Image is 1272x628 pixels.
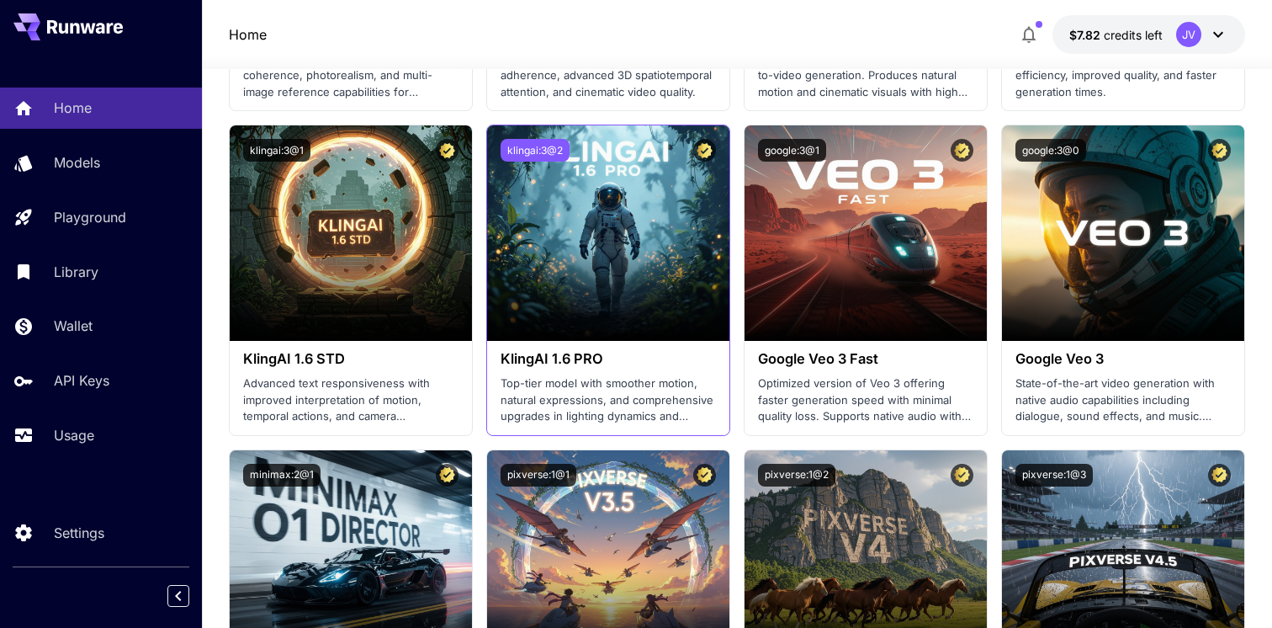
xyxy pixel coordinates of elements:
p: Major leap in text-to-video and image-to-video generation. Produces natural motion and cinematic ... [758,51,973,101]
p: Models [54,152,100,173]
p: Highest-end version with best-in-class coherence, photorealism, and multi-image reference capabil... [243,51,458,101]
button: Certified Model – Vetted for best performance and includes a commercial license. [1208,139,1231,162]
button: $7.8249JV [1052,15,1245,54]
p: Wallet [54,316,93,336]
button: klingai:3@1 [243,139,310,162]
button: Collapse sidebar [167,585,189,607]
p: Home [54,98,92,118]
button: Certified Model – Vetted for best performance and includes a commercial license. [436,464,458,487]
p: API Keys [54,370,109,391]
p: Advanced text responsiveness with improved interpretation of motion, temporal actions, and camera... [243,375,458,425]
button: Certified Model – Vetted for best performance and includes a commercial license. [1208,464,1231,487]
img: alt [230,125,472,341]
div: $7.8249 [1069,26,1163,44]
a: Home [229,24,267,45]
nav: breadcrumb [229,24,267,45]
h3: Google Veo 3 [1015,351,1231,367]
p: Top-tier model with smoother motion, natural expressions, and comprehensive upgrades in lighting ... [501,375,716,425]
div: Collapse sidebar [180,581,202,611]
button: pixverse:1@3 [1015,464,1093,487]
div: JV [1176,22,1201,47]
p: Latest standard model with enhanced efficiency, improved quality, and faster generation times. [1015,51,1231,101]
button: google:3@0 [1015,139,1086,162]
button: pixverse:1@1 [501,464,576,487]
button: Certified Model – Vetted for best performance and includes a commercial license. [693,139,716,162]
span: $7.82 [1069,28,1104,42]
h3: KlingAI 1.6 STD [243,351,458,367]
img: alt [487,125,729,341]
button: pixverse:1@2 [758,464,835,487]
h3: Google Veo 3 Fast [758,351,973,367]
p: Playground [54,207,126,227]
button: minimax:2@1 [243,464,321,487]
p: State-of-the-art video generation with native audio capabilities including dialogue, sound effect... [1015,375,1231,425]
button: Certified Model – Vetted for best performance and includes a commercial license. [693,464,716,487]
button: klingai:3@2 [501,139,570,162]
button: Certified Model – Vetted for best performance and includes a commercial license. [436,139,458,162]
h3: KlingAI 1.6 PRO [501,351,716,367]
button: google:3@1 [758,139,826,162]
p: Settings [54,523,104,543]
button: Certified Model – Vetted for best performance and includes a commercial license. [951,464,973,487]
button: Certified Model – Vetted for best performance and includes a commercial license. [951,139,973,162]
p: Professional variant with superior prompt adherence, advanced 3D spatiotemporal attention, and ci... [501,51,716,101]
span: credits left [1104,28,1163,42]
p: Library [54,262,98,282]
img: alt [1002,125,1244,341]
img: alt [745,125,987,341]
p: Optimized version of Veo 3 offering faster generation speed with minimal quality loss. Supports n... [758,375,973,425]
p: Usage [54,425,94,445]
